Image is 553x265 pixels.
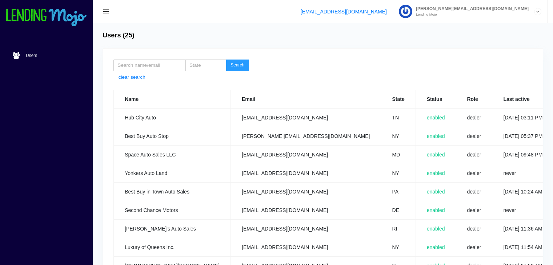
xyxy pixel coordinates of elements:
td: [EMAIL_ADDRESS][DOMAIN_NAME] [231,238,381,257]
span: [PERSON_NAME][EMAIL_ADDRESS][DOMAIN_NAME] [412,7,529,11]
span: enabled [427,152,445,158]
td: RI [381,220,416,238]
span: enabled [427,207,445,213]
input: Search name/email [113,60,185,71]
td: NY [381,238,416,257]
td: NY [381,127,416,146]
td: Space Auto Sales LLC [114,146,231,164]
span: enabled [427,170,445,176]
td: Yonkers Auto Land [114,164,231,183]
td: dealer [456,146,492,164]
span: enabled [427,226,445,232]
span: Users [26,53,37,58]
td: dealer [456,164,492,183]
td: [EMAIL_ADDRESS][DOMAIN_NAME] [231,109,381,127]
td: dealer [456,127,492,146]
th: Role [456,90,492,109]
td: TN [381,109,416,127]
td: PA [381,183,416,201]
span: enabled [427,189,445,195]
th: State [381,90,416,109]
a: [EMAIL_ADDRESS][DOMAIN_NAME] [301,9,387,15]
a: clear search [119,74,145,81]
td: Hub City Auto [114,109,231,127]
th: Status [416,90,456,109]
td: Second Chance Motors [114,201,231,220]
td: [EMAIL_ADDRESS][DOMAIN_NAME] [231,164,381,183]
span: enabled [427,133,445,139]
th: Email [231,90,381,109]
td: dealer [456,238,492,257]
td: dealer [456,183,492,201]
td: NY [381,164,416,183]
span: enabled [427,115,445,121]
td: dealer [456,220,492,238]
td: DE [381,201,416,220]
small: Lending Mojo [412,13,529,16]
td: [PERSON_NAME]'s Auto Sales [114,220,231,238]
td: Best Buy Auto Stop [114,127,231,146]
td: [PERSON_NAME][EMAIL_ADDRESS][DOMAIN_NAME] [231,127,381,146]
td: [EMAIL_ADDRESS][DOMAIN_NAME] [231,146,381,164]
td: MD [381,146,416,164]
th: Name [114,90,231,109]
img: logo-small.png [5,9,87,27]
td: [EMAIL_ADDRESS][DOMAIN_NAME] [231,183,381,201]
td: [EMAIL_ADDRESS][DOMAIN_NAME] [231,201,381,220]
h4: Users (25) [103,32,134,40]
img: Profile image [399,5,412,18]
input: State [185,60,227,71]
td: Best Buy in Town Auto Sales [114,183,231,201]
button: Search [226,60,249,71]
td: dealer [456,109,492,127]
td: [EMAIL_ADDRESS][DOMAIN_NAME] [231,220,381,238]
td: dealer [456,201,492,220]
td: Luxury of Queens Inc. [114,238,231,257]
span: enabled [427,244,445,250]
